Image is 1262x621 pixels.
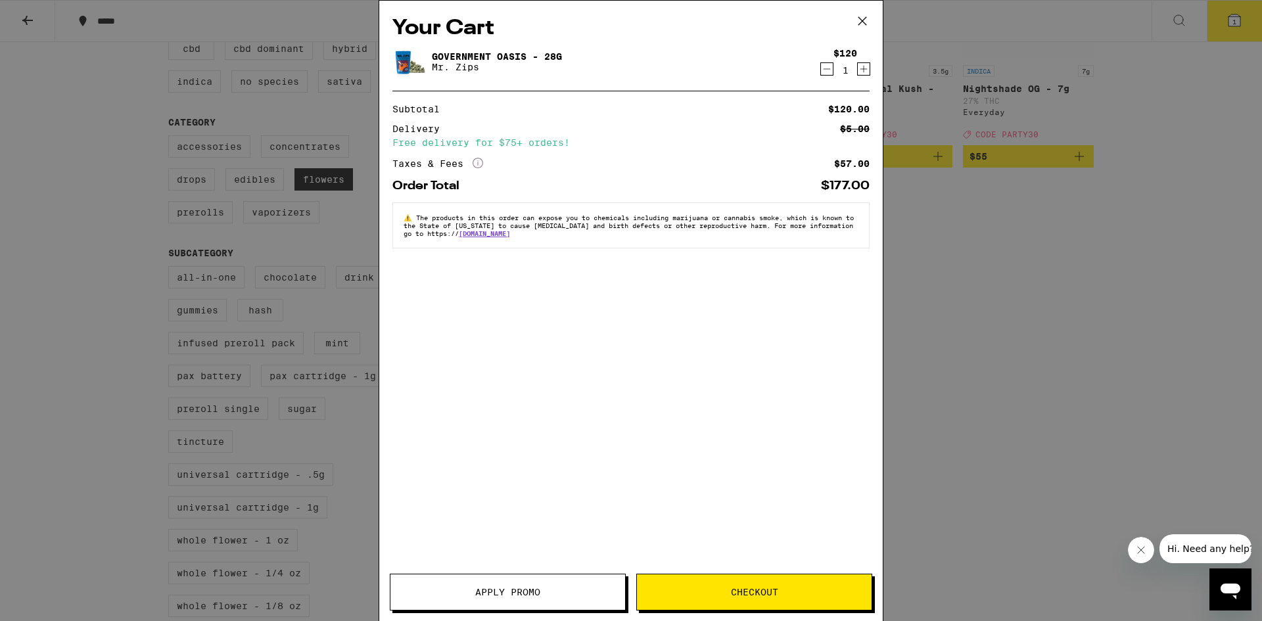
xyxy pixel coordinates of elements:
[1209,568,1251,610] iframe: Button to launch messaging window
[828,104,870,114] div: $120.00
[840,124,870,133] div: $5.00
[821,180,870,192] div: $177.00
[404,214,854,237] span: The products in this order can expose you to chemicals including marijuana or cannabis smoke, whi...
[392,47,429,77] img: Government Oasis - 28g
[392,14,870,43] h2: Your Cart
[636,574,872,610] button: Checkout
[390,574,626,610] button: Apply Promo
[857,62,870,76] button: Increment
[731,587,778,597] span: Checkout
[392,124,449,133] div: Delivery
[834,159,870,168] div: $57.00
[475,587,540,597] span: Apply Promo
[8,9,95,20] span: Hi. Need any help?
[820,62,833,76] button: Decrement
[1128,537,1154,563] iframe: Close message
[392,158,483,170] div: Taxes & Fees
[392,138,870,147] div: Free delivery for $75+ orders!
[432,51,562,62] a: Government Oasis - 28g
[392,180,469,192] div: Order Total
[459,229,510,237] a: [DOMAIN_NAME]
[404,214,416,221] span: ⚠️
[392,104,449,114] div: Subtotal
[833,48,857,58] div: $120
[1159,534,1251,563] iframe: Message from company
[833,65,857,76] div: 1
[432,62,562,72] p: Mr. Zips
